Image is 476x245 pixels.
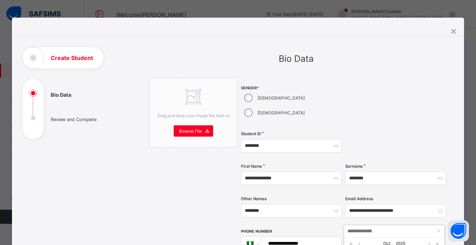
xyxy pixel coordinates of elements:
[149,78,237,148] div: Drag and drop your image file here orBrowse File
[279,53,314,64] span: Bio Data
[450,25,457,37] div: ×
[157,113,230,118] span: Drag and drop your image file here or
[241,196,267,201] label: Other Names
[241,229,272,234] label: Phone Number
[241,131,261,136] label: Student ID
[345,164,363,169] label: Surname
[51,55,93,61] h1: Create Student
[258,95,305,101] label: [DEMOGRAPHIC_DATA]
[179,129,202,134] span: Browse File
[448,220,469,241] button: Open asap
[241,164,262,169] label: First Name
[345,196,373,201] label: Email Address
[241,86,342,90] span: Gender
[258,110,305,115] label: [DEMOGRAPHIC_DATA]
